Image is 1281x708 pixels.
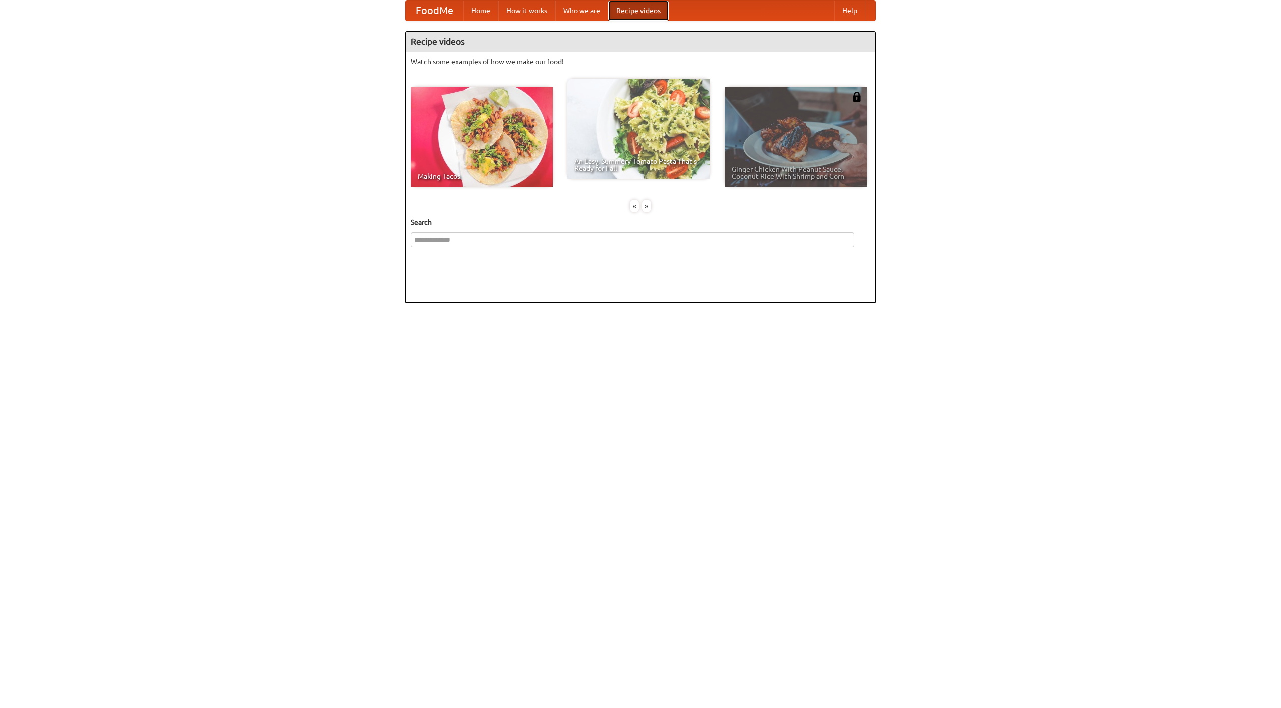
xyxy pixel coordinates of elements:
div: » [642,200,651,212]
a: Making Tacos [411,87,553,187]
a: Recipe videos [608,1,669,21]
a: Home [463,1,498,21]
img: 483408.png [852,92,862,102]
h5: Search [411,217,870,227]
a: How it works [498,1,555,21]
a: Who we are [555,1,608,21]
p: Watch some examples of how we make our food! [411,57,870,67]
span: An Easy, Summery Tomato Pasta That's Ready for Fall [574,158,703,172]
a: FoodMe [406,1,463,21]
div: « [630,200,639,212]
a: An Easy, Summery Tomato Pasta That's Ready for Fall [567,79,710,179]
a: Help [834,1,865,21]
span: Making Tacos [418,173,546,180]
h4: Recipe videos [406,32,875,52]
